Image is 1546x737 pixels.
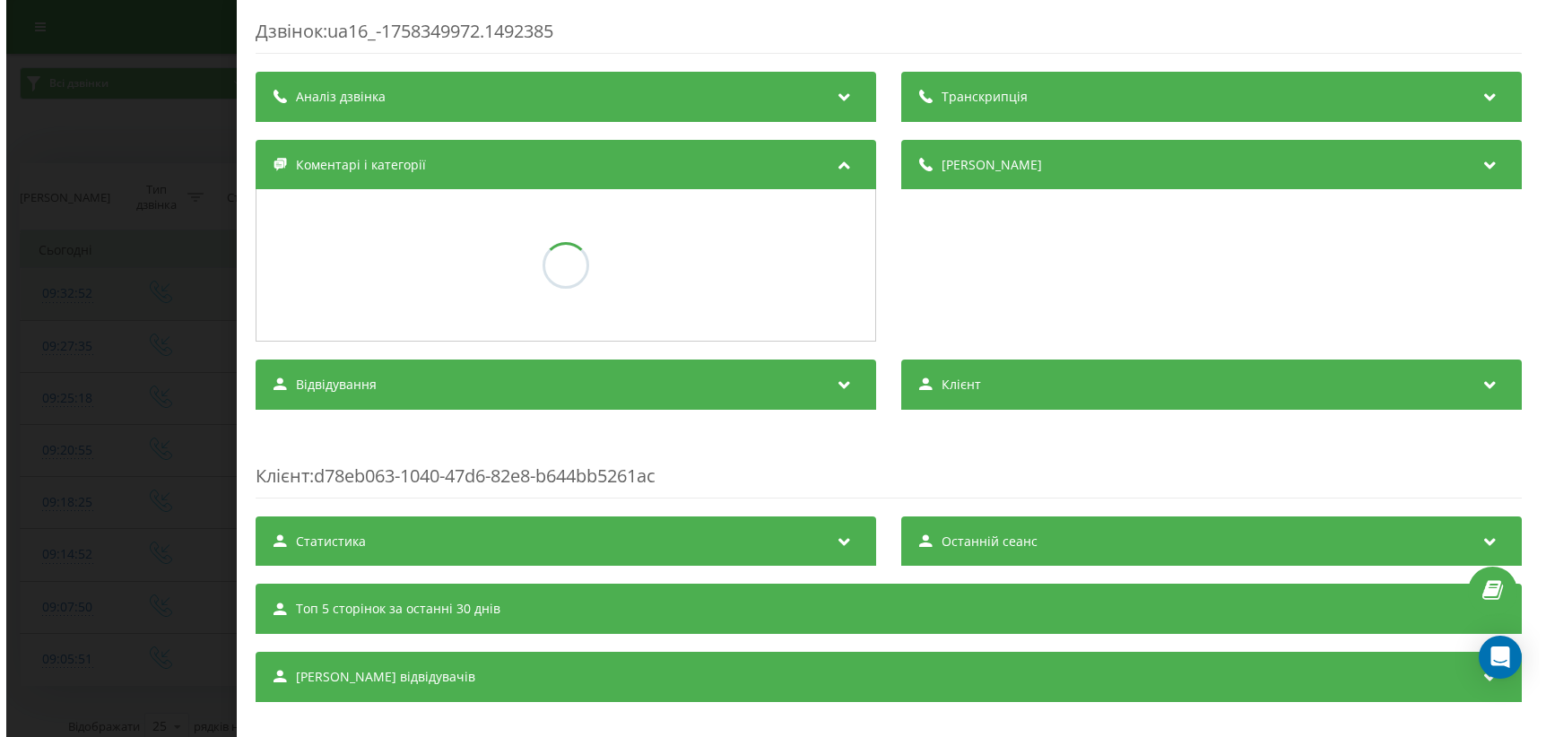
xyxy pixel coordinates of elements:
[249,19,1516,54] div: Дзвінок : ua16_-1758349972.1492385
[934,376,974,394] span: Клієнт
[934,88,1021,106] span: Транскрипція
[290,668,469,686] span: [PERSON_NAME] відвідувачів
[290,88,379,106] span: Аналіз дзвінка
[249,464,303,488] span: Клієнт
[290,600,494,618] span: Топ 5 сторінок за останні 30 днів
[934,156,1035,174] span: [PERSON_NAME]
[290,533,360,551] span: Статистика
[249,428,1516,499] div: : d78eb063-1040-47d6-82e8-b644bb5261ac
[1472,636,1516,679] div: Open Intercom Messenger
[934,533,1030,551] span: Останній сеанс
[290,156,420,174] span: Коментарі і категорії
[290,376,370,394] span: Відвідування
